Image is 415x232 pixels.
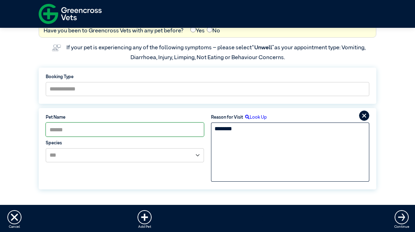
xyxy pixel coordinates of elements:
span: “Unwell” [252,45,274,51]
img: f-logo [39,2,102,26]
label: Booking Type [46,74,369,80]
input: Yes [190,27,196,32]
label: Yes [190,27,205,35]
label: Reason for Visit [211,114,243,121]
img: vet [50,42,63,54]
input: No [207,27,212,32]
label: Look Up [243,114,267,121]
label: Species [46,140,204,146]
label: If your pet is experiencing any of the following symptoms – please select as your appointment typ... [66,45,366,61]
label: Have you been to Greencross Vets with any pet before? [44,27,184,35]
label: No [207,27,220,35]
label: Pet Name [46,114,204,121]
